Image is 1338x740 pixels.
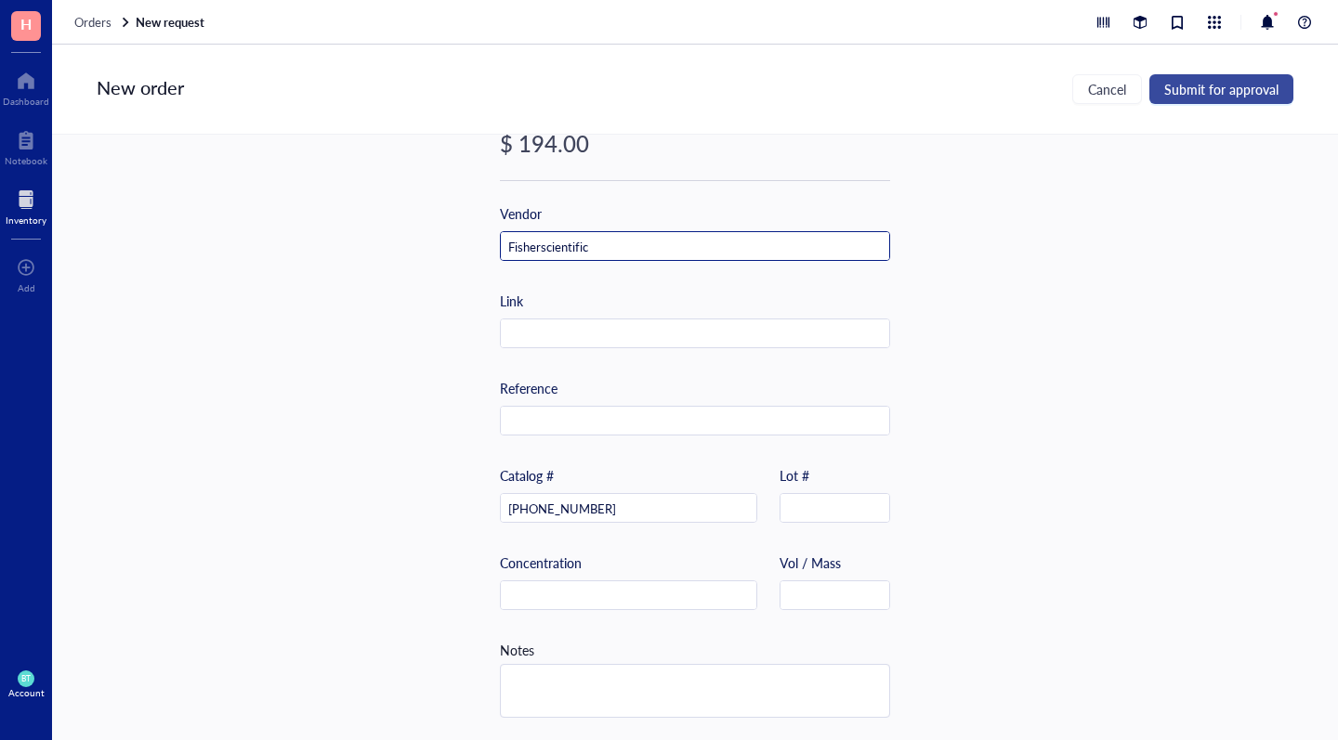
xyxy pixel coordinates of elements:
a: New request [136,14,208,31]
div: Inventory [6,214,46,226]
a: Notebook [5,125,47,166]
span: Cancel [1088,82,1126,97]
div: Vol / Mass [780,552,841,573]
button: Submit for approval [1149,74,1293,104]
div: Vendor [500,203,542,224]
div: Dashboard [3,96,49,107]
div: Account [8,687,45,698]
a: Orders [74,14,132,31]
span: Orders [74,13,111,31]
div: Concentration [500,552,582,573]
div: Link [500,291,523,311]
div: Notebook [5,155,47,166]
div: Reference [500,378,557,398]
span: H [20,12,32,35]
div: $ 194.00 [500,128,890,158]
div: Catalog # [500,465,554,486]
div: Add [18,282,35,293]
a: Dashboard [3,66,49,107]
div: Lot # [780,465,809,486]
span: BT [21,674,31,683]
span: Submit for approval [1164,82,1279,97]
button: Cancel [1072,74,1142,104]
a: Inventory [6,185,46,226]
div: New order [97,74,184,104]
div: Notes [500,640,534,660]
